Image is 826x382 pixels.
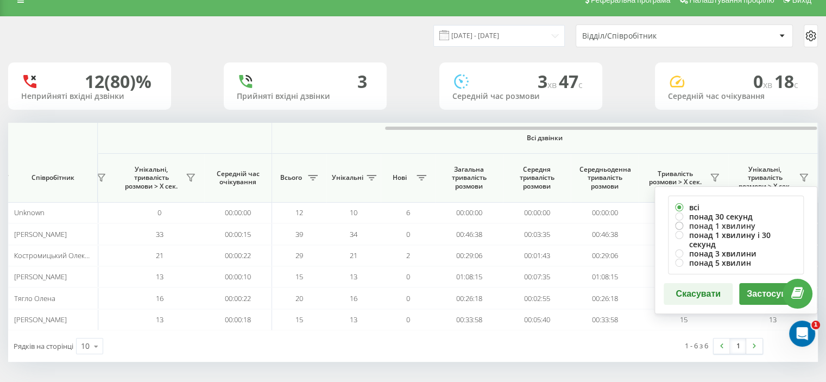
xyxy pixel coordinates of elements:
[212,170,263,186] span: Середній час очікування
[571,202,639,223] td: 00:00:00
[14,272,67,281] span: [PERSON_NAME]
[675,203,797,212] label: всі
[675,258,797,267] label: понад 5 хвилин
[350,293,357,303] span: 16
[435,309,503,330] td: 00:33:58
[794,79,798,91] span: c
[503,309,571,330] td: 00:05:40
[769,315,777,324] span: 13
[406,315,410,324] span: 0
[406,272,410,281] span: 0
[357,71,367,92] div: 3
[350,208,357,217] span: 10
[350,229,357,239] span: 34
[571,309,639,330] td: 00:33:58
[675,249,797,258] label: понад 3 хвилини
[582,32,712,41] div: Відділ/Співробітник
[278,173,305,182] span: Всього
[157,208,161,217] span: 0
[685,340,708,351] div: 1 - 6 з 6
[675,212,797,221] label: понад 30 секунд
[578,79,583,91] span: c
[503,287,571,309] td: 00:02:55
[730,339,746,354] a: 1
[156,315,163,324] span: 13
[295,315,303,324] span: 15
[204,266,272,287] td: 00:00:10
[204,202,272,223] td: 00:00:00
[350,272,357,281] span: 13
[156,293,163,303] span: 16
[503,202,571,223] td: 00:00:00
[295,272,303,281] span: 15
[675,230,797,249] label: понад 1 хвилину і 30 секунд
[559,70,583,93] span: 47
[406,229,410,239] span: 0
[668,92,805,101] div: Середній час очікування
[789,321,815,347] iframe: Intercom live chat
[571,245,639,266] td: 00:29:06
[304,134,785,142] span: Всі дзвінки
[14,341,73,351] span: Рядків на сторінці
[17,173,88,182] span: Співробітник
[295,293,303,303] span: 20
[435,266,503,287] td: 01:08:15
[204,287,272,309] td: 00:00:22
[295,208,303,217] span: 12
[538,70,559,93] span: 3
[386,173,413,182] span: Нові
[14,251,104,260] span: Костромицький Олександр
[204,245,272,266] td: 00:00:22
[435,202,503,223] td: 00:00:00
[350,251,357,260] span: 21
[435,287,503,309] td: 00:26:18
[739,283,808,305] button: Застосувати
[753,70,774,93] span: 0
[435,245,503,266] td: 00:29:06
[503,266,571,287] td: 00:07:35
[406,293,410,303] span: 0
[579,165,630,191] span: Середньоденна тривалість розмови
[675,221,797,230] label: понад 1 хвилину
[511,165,563,191] span: Середня тривалість розмови
[295,251,303,260] span: 29
[644,170,707,186] span: Тривалість розмови > Х сек.
[156,272,163,281] span: 13
[350,315,357,324] span: 13
[237,92,374,101] div: Прийняті вхідні дзвінки
[332,173,363,182] span: Унікальні
[571,287,639,309] td: 00:26:18
[571,223,639,245] td: 00:46:38
[774,70,798,93] span: 18
[503,245,571,266] td: 00:01:43
[443,165,495,191] span: Загальна тривалість розмови
[85,71,152,92] div: 12 (80)%
[664,283,733,305] button: Скасувати
[295,229,303,239] span: 39
[156,229,163,239] span: 33
[14,315,67,324] span: [PERSON_NAME]
[120,165,182,191] span: Унікальні, тривалість розмови > Х сек.
[680,315,688,324] span: 15
[14,208,45,217] span: Unknown
[14,293,55,303] span: Тягло Олена
[452,92,589,101] div: Середній час розмови
[435,223,503,245] td: 00:46:38
[503,223,571,245] td: 00:03:35
[571,266,639,287] td: 01:08:15
[156,251,163,260] span: 21
[734,165,796,191] span: Унікальні, тривалість розмови > Х сек.
[204,223,272,245] td: 00:00:15
[204,309,272,330] td: 00:00:18
[406,208,410,217] span: 6
[14,229,67,239] span: [PERSON_NAME]
[763,79,774,91] span: хв
[406,251,410,260] span: 2
[811,321,820,329] span: 1
[547,79,559,91] span: хв
[21,92,158,101] div: Неприйняті вхідні дзвінки
[81,341,90,352] div: 10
